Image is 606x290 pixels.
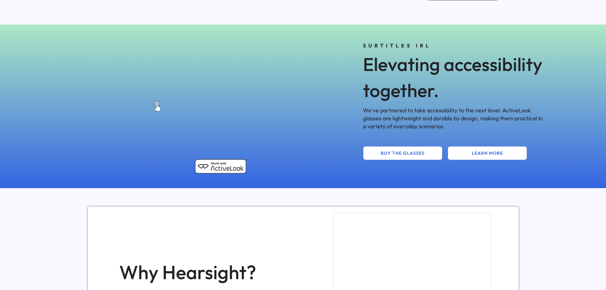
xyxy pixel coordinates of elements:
img: Works with ActiveLook badge [195,159,246,173]
div: Why Hearsight? [119,259,287,286]
div: SUBTITLES IRL [363,42,544,49]
button: BUY THE GLASSES [363,146,442,160]
div: We've partnered to take accessibility to the next level. ActiveLook glasses are lightweight and d... [363,106,544,131]
button: LEARN MORE [448,146,527,160]
div: Elevating accessibility together. [363,51,544,103]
